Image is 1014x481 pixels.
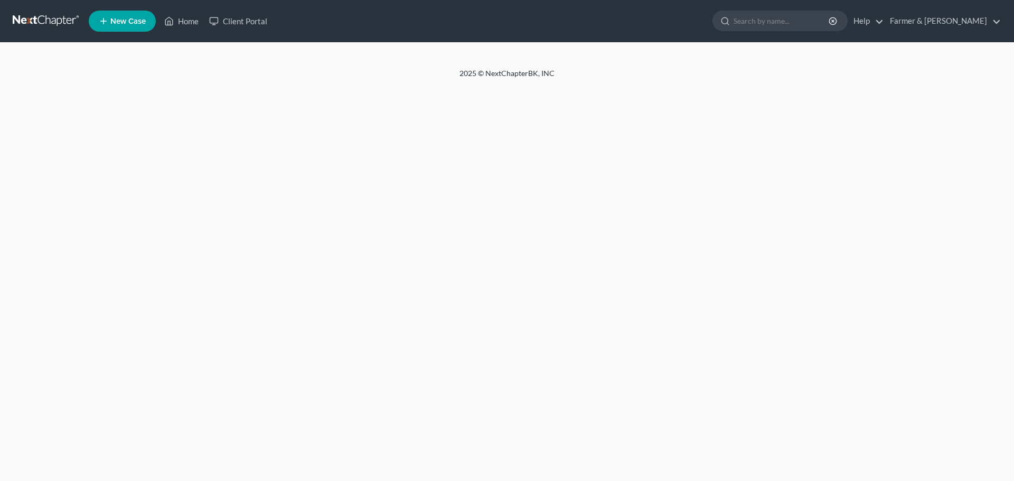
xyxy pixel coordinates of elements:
input: Search by name... [734,11,830,31]
a: Home [159,12,204,31]
a: Farmer & [PERSON_NAME] [885,12,1001,31]
div: 2025 © NextChapterBK, INC [206,68,808,87]
a: Help [848,12,884,31]
span: New Case [110,17,146,25]
a: Client Portal [204,12,273,31]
